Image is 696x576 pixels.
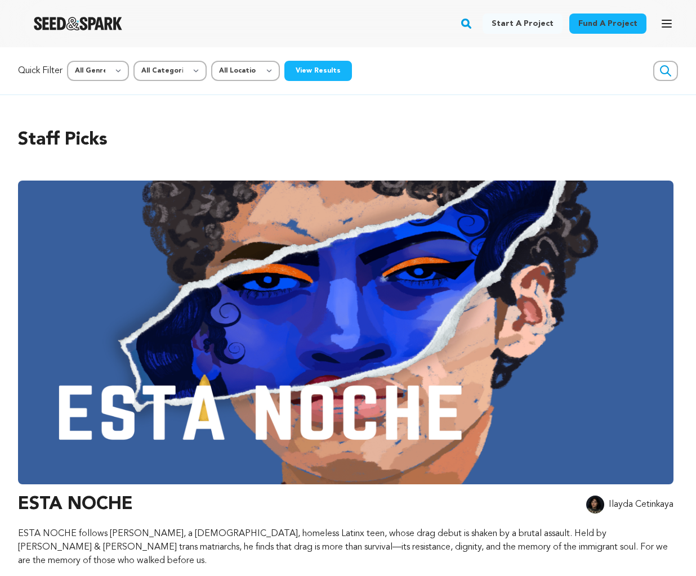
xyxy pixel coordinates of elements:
[483,13,563,34] a: Start a project
[18,491,133,518] h3: ESTA NOCHE
[34,17,122,30] img: Seed&Spark Logo Dark Mode
[34,17,122,30] a: Seed&Spark Homepage
[18,127,678,154] h2: Staff Picks
[18,181,673,484] img: ESTA NOCHE image
[586,496,604,514] img: 2560246e7f205256.jpg
[18,527,673,568] p: ESTA NOCHE follows [PERSON_NAME], a [DEMOGRAPHIC_DATA], homeless Latinx teen, whose drag debut is...
[18,64,63,78] p: Quick Filter
[609,498,673,511] p: Ilayda Cetinkaya
[569,13,646,34] a: Fund a project
[284,61,352,81] button: View Results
